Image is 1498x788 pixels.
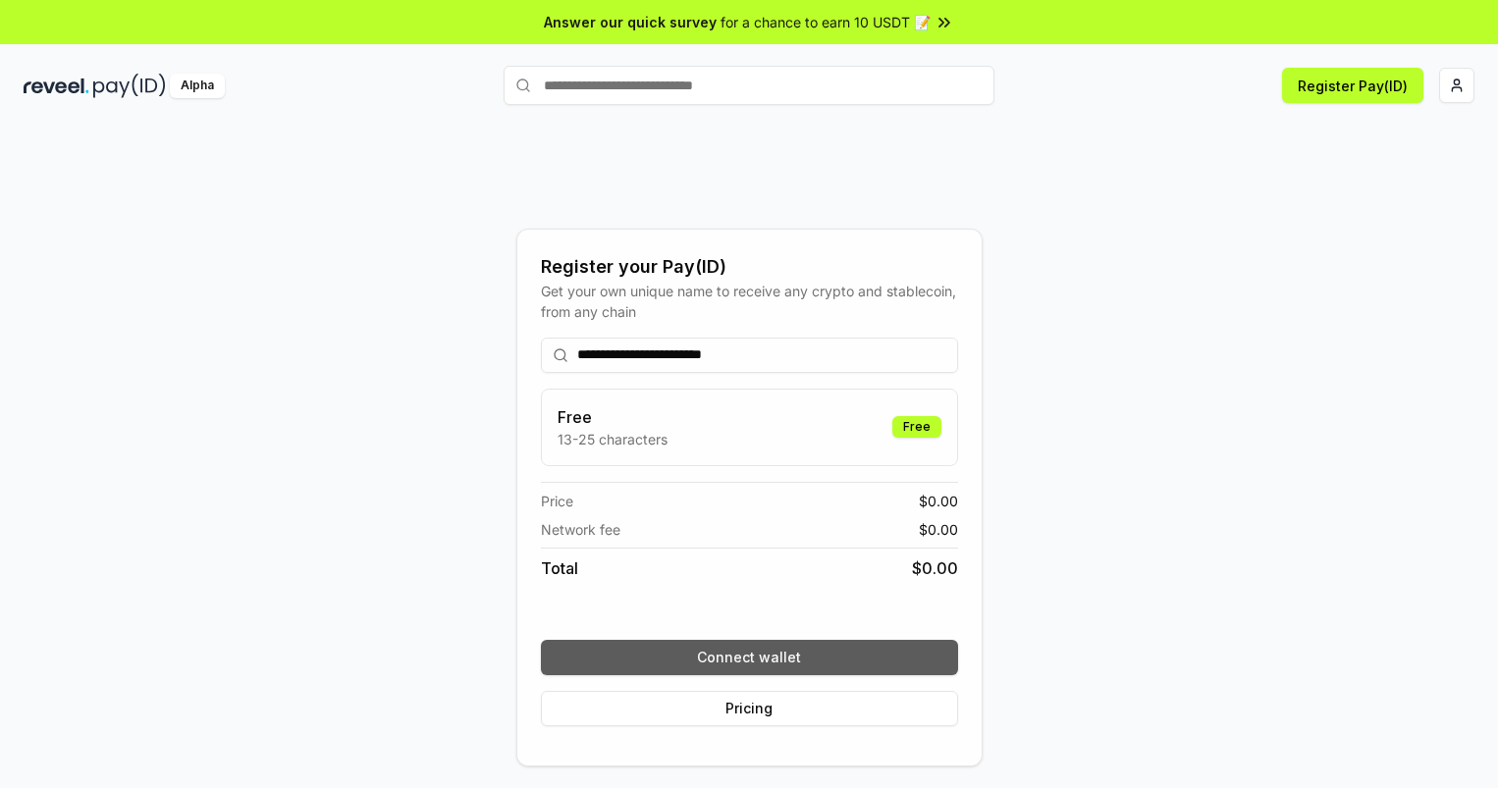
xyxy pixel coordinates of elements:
[541,640,958,675] button: Connect wallet
[541,253,958,281] div: Register your Pay(ID)
[541,519,620,540] span: Network fee
[541,556,578,580] span: Total
[919,519,958,540] span: $ 0.00
[721,12,931,32] span: for a chance to earn 10 USDT 📝
[170,74,225,98] div: Alpha
[541,281,958,322] div: Get your own unique name to receive any crypto and stablecoin, from any chain
[558,429,668,449] p: 13-25 characters
[544,12,717,32] span: Answer our quick survey
[93,74,166,98] img: pay_id
[558,405,668,429] h3: Free
[541,691,958,726] button: Pricing
[541,491,573,511] span: Price
[24,74,89,98] img: reveel_dark
[892,416,941,438] div: Free
[912,556,958,580] span: $ 0.00
[919,491,958,511] span: $ 0.00
[1282,68,1423,103] button: Register Pay(ID)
